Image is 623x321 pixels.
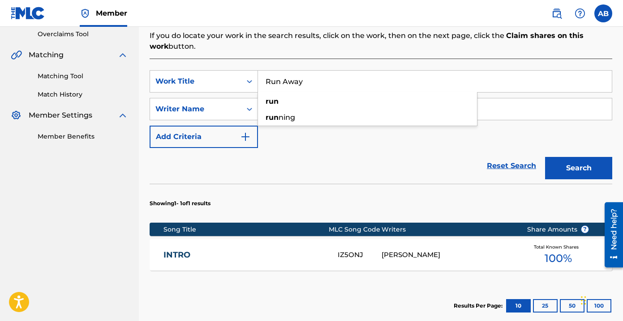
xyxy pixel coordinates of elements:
[560,299,584,313] button: 50
[163,225,329,234] div: Song Title
[329,225,382,234] div: MLC Song Code
[266,97,279,106] strong: run
[338,250,382,260] div: IZ5ONJ
[581,226,589,233] span: ?
[581,287,586,314] div: Drag
[38,72,128,81] a: Matching Tool
[117,50,128,60] img: expand
[38,132,128,141] a: Member Benefits
[545,157,612,179] button: Search
[29,110,92,121] span: Member Settings
[96,8,127,18] span: Member
[240,131,251,142] img: 9d2ae6d4665cec9f34b9.svg
[38,30,128,39] a: Overclaims Tool
[150,199,211,207] p: Showing 1 - 1 of 1 results
[548,4,566,22] a: Public Search
[150,126,258,148] button: Add Criteria
[155,76,236,87] div: Work Title
[150,30,612,52] p: If you do locate your work in the search results, click on the work, then on the next page, click...
[575,8,585,19] img: help
[80,8,90,19] img: Top Rightsholder
[545,250,572,266] span: 100 %
[382,250,513,260] div: [PERSON_NAME]
[279,113,295,122] span: ning
[155,104,236,114] div: Writer Name
[551,8,562,19] img: search
[454,302,505,310] p: Results Per Page:
[11,110,21,121] img: Member Settings
[11,50,22,60] img: Matching
[29,50,64,60] span: Matching
[382,225,513,234] div: Writers
[11,7,45,20] img: MLC Logo
[571,4,589,22] div: Help
[266,113,279,122] strong: run
[534,244,582,250] span: Total Known Shares
[594,4,612,22] div: User Menu
[578,278,623,321] iframe: Chat Widget
[482,156,541,176] a: Reset Search
[506,299,531,313] button: 10
[117,110,128,121] img: expand
[527,225,589,234] span: Share Amounts
[533,299,558,313] button: 25
[150,70,612,184] form: Search Form
[38,90,128,99] a: Match History
[598,199,623,271] iframe: Resource Center
[163,250,326,260] a: INTRO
